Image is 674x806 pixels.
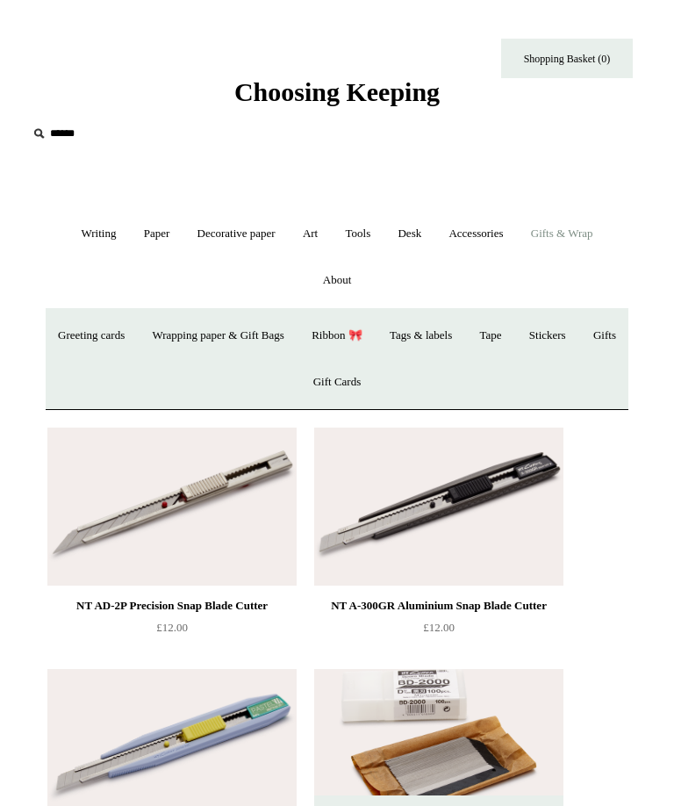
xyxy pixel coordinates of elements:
[436,211,515,257] a: Accessories
[385,211,434,257] a: Desk
[68,211,128,257] a: Writing
[52,595,292,616] div: NT AD-2P Precision Snap Blade Cutter
[319,595,559,616] div: NT A-300GR Aluminium Snap Blade Cutter
[185,211,288,257] a: Decorative paper
[314,428,563,586] img: NT A-300GR Aluminium Snap Blade Cutter
[467,313,513,359] a: Tape
[519,211,606,257] a: Gifts & Wrap
[290,211,330,257] a: Art
[301,359,374,406] a: Gift Cards
[423,621,455,634] span: £12.00
[156,621,188,634] span: £12.00
[140,313,296,359] a: Wrapping paper & Gift Bags
[47,428,297,586] a: NT AD-2P Precision Snap Blade Cutter NT AD-2P Precision Snap Blade Cutter
[234,91,440,104] a: Choosing Keeping
[132,211,183,257] a: Paper
[377,313,464,359] a: Tags & labels
[517,313,578,359] a: Stickers
[47,595,297,667] a: NT AD-2P Precision Snap Blade Cutter £12.00
[581,313,628,359] a: Gifts
[234,77,440,106] span: Choosing Keeping
[314,595,563,667] a: NT A-300GR Aluminium Snap Blade Cutter £12.00
[311,257,364,304] a: About
[46,313,137,359] a: Greeting cards
[314,428,563,586] a: NT A-300GR Aluminium Snap Blade Cutter NT A-300GR Aluminium Snap Blade Cutter
[299,313,375,359] a: Ribbon 🎀
[333,211,384,257] a: Tools
[501,39,633,78] a: Shopping Basket (0)
[47,428,297,586] img: NT AD-2P Precision Snap Blade Cutter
